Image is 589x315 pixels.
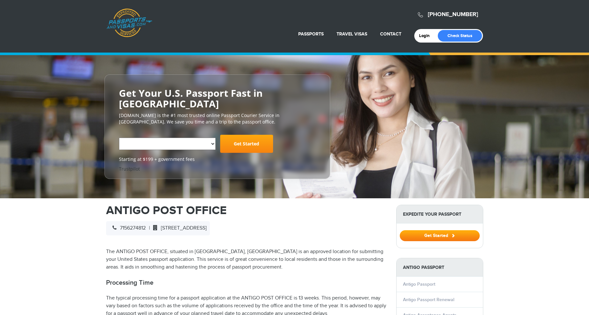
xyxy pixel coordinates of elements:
a: Contact [380,31,401,37]
strong: Antigo Passport [397,258,483,277]
span: [STREET_ADDRESS] [150,225,207,231]
span: 7156274812 [109,225,146,231]
div: | [106,221,210,235]
p: The ANTIGO POST OFFICE, situated in [GEOGRAPHIC_DATA], [GEOGRAPHIC_DATA] is an approved location ... [106,248,387,271]
a: Antigo Passport [403,281,435,287]
button: Get Started [400,230,480,241]
a: Check Status [438,30,482,42]
span: Starting at $199 + government fees [119,156,316,162]
h2: Get Your U.S. Passport Fast in [GEOGRAPHIC_DATA] [119,88,316,109]
a: Travel Visas [337,31,367,37]
a: Get Started [220,135,273,153]
a: Passports & [DOMAIN_NAME] [106,8,152,37]
a: [PHONE_NUMBER] [428,11,478,18]
a: Get Started [400,233,480,238]
h2: Processing Time [106,279,387,287]
a: Trustpilot [119,166,140,172]
a: Passports [298,31,324,37]
h1: ANTIGO POST OFFICE [106,205,387,216]
a: Antigo Passport Renewal [403,297,454,302]
strong: Expedite Your Passport [397,205,483,223]
p: [DOMAIN_NAME] is the #1 most trusted online Passport Courier Service in [GEOGRAPHIC_DATA]. We sav... [119,112,316,125]
a: Login [419,33,434,38]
